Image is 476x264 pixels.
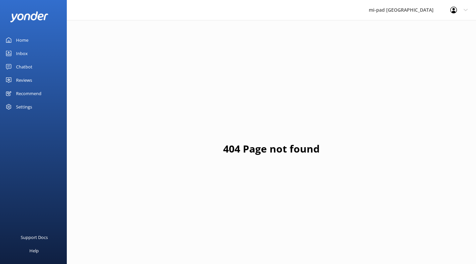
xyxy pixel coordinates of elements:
[21,231,48,244] div: Support Docs
[29,244,39,257] div: Help
[16,100,32,113] div: Settings
[16,33,28,47] div: Home
[16,73,32,87] div: Reviews
[16,60,32,73] div: Chatbot
[16,47,28,60] div: Inbox
[223,141,320,157] h1: 404 Page not found
[16,87,41,100] div: Recommend
[10,11,48,22] img: yonder-white-logo.png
